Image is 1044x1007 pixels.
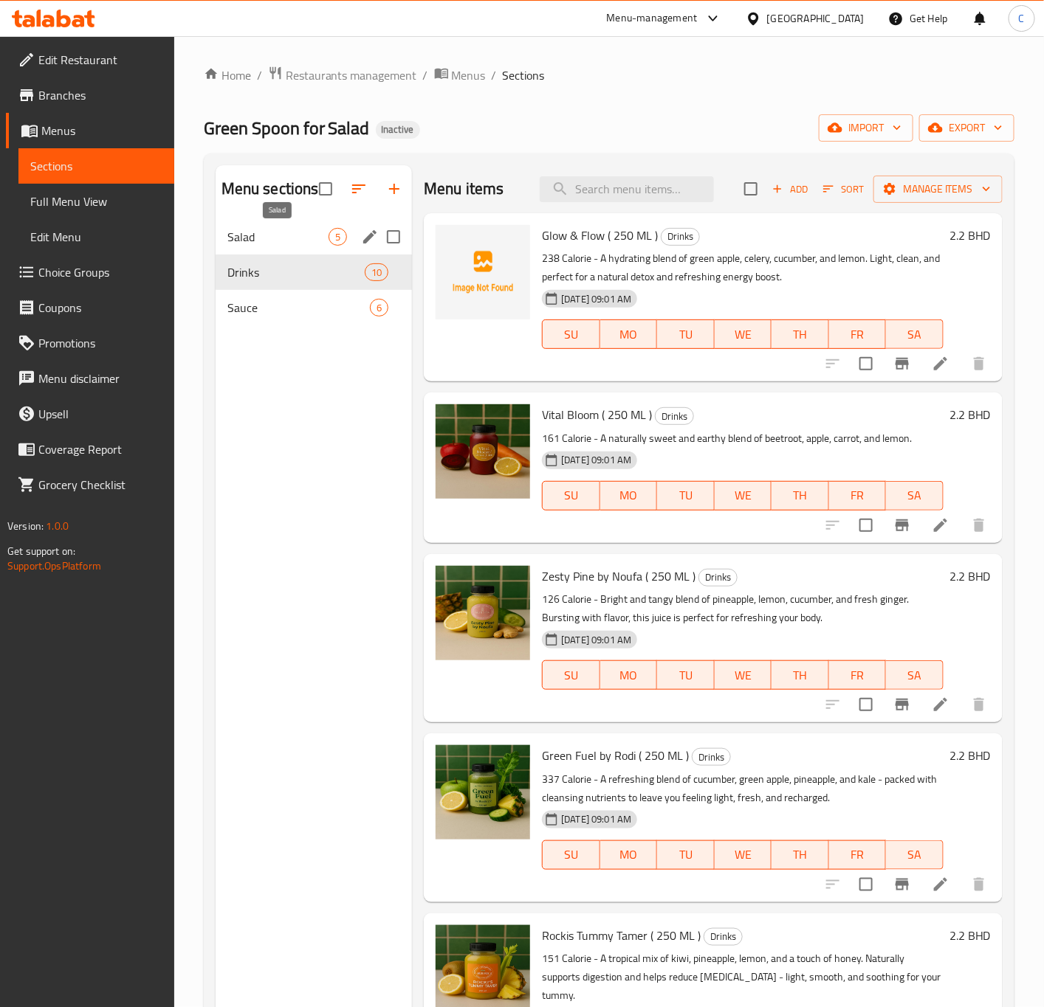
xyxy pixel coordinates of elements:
nav: breadcrumb [204,66,1014,85]
a: Edit menu item [932,355,949,373]
span: TH [777,324,823,345]
span: SA [892,665,938,686]
span: Inactive [376,123,420,136]
span: SU [549,324,594,345]
h6: 2.2 BHD [949,566,991,586]
div: items [370,299,388,316]
button: Branch-specific-item [885,346,920,381]
span: MO [606,324,652,345]
li: / [492,66,497,84]
button: export [919,114,1014,142]
span: Sort items [814,178,873,201]
h6: 2.2 BHD [949,404,991,425]
a: Restaurants management [268,66,417,85]
h2: Menu sections [221,178,319,200]
button: TU [657,319,715,349]
a: Edit menu item [932,876,949,893]
span: FR [835,485,881,506]
a: Support.OpsPlatform [7,556,101,575]
div: Drinks [655,407,694,425]
div: Drinks [698,569,738,586]
span: Coupons [38,299,162,316]
button: TH [772,840,829,870]
span: Sections [30,157,162,175]
span: Green Spoon for Salad [204,111,370,145]
span: Full Menu View [30,193,162,210]
h2: Menu items [424,178,504,200]
a: Menus [434,66,486,85]
span: Restaurants management [286,66,417,84]
div: Sauce6 [216,290,413,325]
button: delete [961,346,997,381]
span: 1.0.0 [46,516,69,536]
span: SU [549,844,594,865]
span: Add item [766,178,814,201]
button: Manage items [873,176,1003,203]
p: 161 Calorie - A naturally sweet and earthy blend of beetroot, apple, carrot, and lemon. [542,429,944,448]
button: FR [829,319,887,349]
span: Drinks [227,263,365,281]
button: Sort [820,178,868,201]
span: Sort [823,181,864,198]
div: Drinks [692,748,731,766]
span: SU [549,665,594,686]
button: SA [886,660,944,690]
span: TH [777,665,823,686]
span: Grocery Checklist [38,476,162,494]
div: Drinks [661,228,700,246]
a: Coverage Report [6,432,174,467]
span: Select all sections [310,173,341,204]
span: Menus [41,122,162,139]
div: Inactive [376,121,420,139]
a: Edit menu item [932,516,949,534]
span: Rockis Tummy Tamer ( 250 ML ) [542,924,701,947]
button: SU [542,840,600,870]
span: Edit Menu [30,228,162,246]
span: TH [777,844,823,865]
span: 6 [371,301,388,315]
span: [DATE] 09:01 AM [555,633,637,647]
span: Get support on: [7,541,75,561]
span: Promotions [38,334,162,352]
span: Upsell [38,405,162,423]
button: TH [772,319,829,349]
span: SA [892,485,938,506]
span: Drinks [704,928,742,945]
span: Version: [7,516,44,536]
span: Sections [503,66,545,84]
span: SA [892,844,938,865]
img: Vital Bloom ( 250 ML ) [436,404,530,499]
img: Zesty Pine by Noufa ( 250 ML ) [436,566,530,660]
a: Menu disclaimer [6,361,174,396]
span: [DATE] 09:01 AM [555,292,637,306]
span: WE [721,324,766,345]
span: Vital Bloom ( 250 ML ) [542,404,652,426]
span: Glow & Flow ( 250 ML ) [542,224,658,246]
button: SU [542,660,600,690]
button: MO [600,481,658,511]
button: MO [600,319,658,349]
span: Sort sections [341,171,377,207]
div: Drinks10 [216,255,413,290]
button: TU [657,840,715,870]
a: Choice Groups [6,255,174,290]
button: delete [961,687,997,722]
a: Home [204,66,251,84]
span: C [1019,10,1025,27]
span: Coverage Report [38,440,162,458]
span: MO [606,485,652,506]
span: Salad [227,228,329,246]
span: Select to update [851,510,882,541]
span: TU [663,665,709,686]
button: FR [829,660,887,690]
span: 5 [329,230,346,244]
button: WE [715,481,772,511]
span: Drinks [656,408,693,425]
button: edit [359,226,381,248]
h6: 2.2 BHD [949,925,991,946]
span: MO [606,844,652,865]
button: MO [600,660,658,690]
span: Choice Groups [38,263,162,281]
p: 238 Calorie - A hydrating blend of green apple, celery, cucumber, and lemon. Light, clean, and pe... [542,249,944,286]
span: import [831,119,902,137]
